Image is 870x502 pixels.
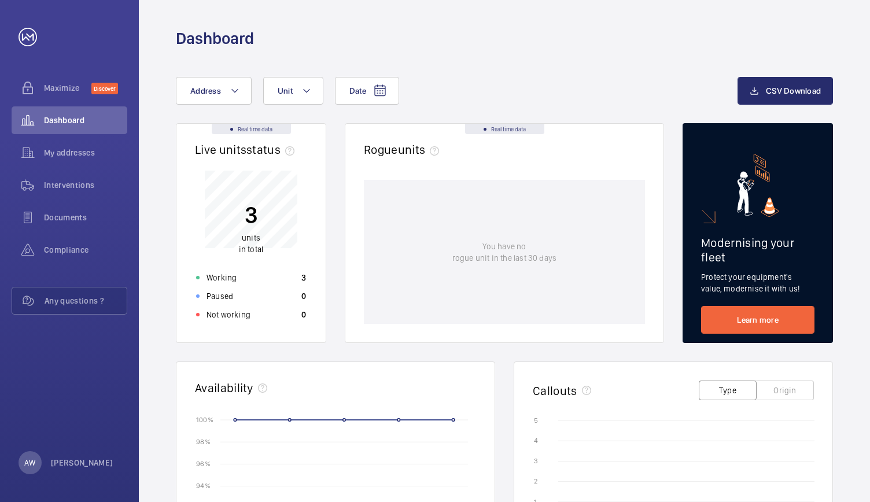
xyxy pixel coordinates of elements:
[196,482,211,490] text: 94 %
[301,309,306,320] p: 0
[533,383,577,398] h2: Callouts
[301,290,306,302] p: 0
[534,437,538,445] text: 4
[190,86,221,95] span: Address
[207,290,233,302] p: Paused
[44,244,127,256] span: Compliance
[195,142,299,157] h2: Live units
[239,232,263,255] p: in total
[766,86,821,95] span: CSV Download
[398,142,444,157] span: units
[44,115,127,126] span: Dashboard
[242,233,260,242] span: units
[301,272,306,283] p: 3
[756,381,814,400] button: Origin
[196,460,211,468] text: 96 %
[701,306,814,334] a: Learn more
[701,235,814,264] h2: Modernising your fleet
[176,28,254,49] h1: Dashboard
[263,77,323,105] button: Unit
[44,179,127,191] span: Interventions
[534,457,538,465] text: 3
[465,124,544,134] div: Real time data
[24,457,35,468] p: AW
[278,86,293,95] span: Unit
[51,457,113,468] p: [PERSON_NAME]
[196,415,213,423] text: 100 %
[44,82,91,94] span: Maximize
[207,309,250,320] p: Not working
[44,147,127,158] span: My addresses
[701,271,814,294] p: Protect your equipment's value, modernise it with us!
[212,124,291,134] div: Real time data
[534,477,537,485] text: 2
[196,438,211,446] text: 98 %
[534,416,538,425] text: 5
[335,77,399,105] button: Date
[246,142,299,157] span: status
[91,83,118,94] span: Discover
[737,154,779,217] img: marketing-card.svg
[349,86,366,95] span: Date
[364,142,444,157] h2: Rogue
[207,272,237,283] p: Working
[176,77,252,105] button: Address
[195,381,253,395] h2: Availability
[44,212,127,223] span: Documents
[239,200,263,229] p: 3
[45,295,127,307] span: Any questions ?
[452,241,556,264] p: You have no rogue unit in the last 30 days
[738,77,833,105] button: CSV Download
[699,381,757,400] button: Type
